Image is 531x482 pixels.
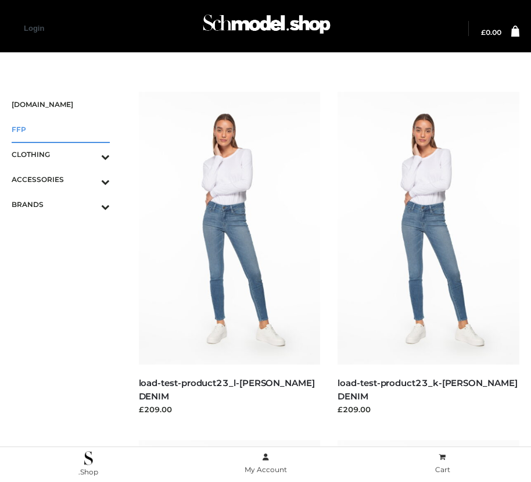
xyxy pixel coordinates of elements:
button: Toggle Submenu [69,167,110,192]
a: BRANDSToggle Submenu [12,192,110,217]
img: .Shop [84,451,93,465]
div: £209.00 [139,404,321,415]
button: Toggle Submenu [69,142,110,167]
span: [DOMAIN_NAME] [12,98,110,111]
a: load-test-product23_k-[PERSON_NAME] DENIM [338,377,517,402]
a: ACCESSORIESToggle Submenu [12,167,110,192]
div: £209.00 [338,404,519,415]
a: [DOMAIN_NAME] [12,92,110,117]
a: FFP [12,117,110,142]
a: My Account [177,451,354,477]
a: load-test-product23_l-[PERSON_NAME] DENIM [139,377,315,402]
a: Cart [354,451,531,477]
span: .Shop [78,467,98,476]
img: Schmodel Admin 964 [200,6,333,48]
a: £0.00 [481,29,501,36]
span: ACCESSORIES [12,173,110,186]
span: Cart [435,465,450,474]
span: FFP [12,123,110,136]
a: Login [24,24,44,33]
a: CLOTHINGToggle Submenu [12,142,110,167]
a: Schmodel Admin 964 [198,10,333,48]
bdi: 0.00 [481,28,501,37]
button: Toggle Submenu [69,192,110,217]
span: My Account [245,465,287,474]
span: CLOTHING [12,148,110,161]
span: BRANDS [12,198,110,211]
span: £ [481,28,486,37]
